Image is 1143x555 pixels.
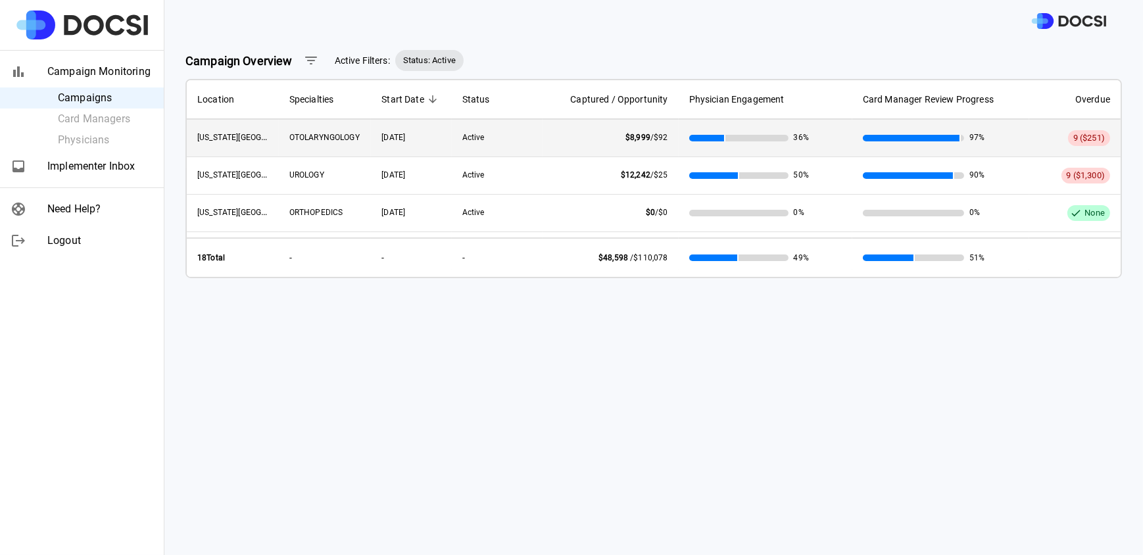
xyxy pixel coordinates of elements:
span: Need Help? [47,201,153,217]
span: Campaign Monitoring [47,64,153,80]
span: $110,078 [633,253,668,262]
span: 49% [794,250,809,266]
span: $25 [654,170,668,180]
span: / [621,170,668,180]
span: Campaigns [58,90,153,106]
span: Logout [47,233,153,249]
span: $48,598 [598,253,628,262]
span: Overdue [1040,91,1110,107]
span: / [598,253,668,262]
span: 9 ($1,300) [1067,170,1106,180]
img: Site Logo [16,11,148,39]
span: Physician Engagement [689,91,785,107]
span: Start Date [381,91,424,107]
span: Captured / Opportunity [570,91,668,107]
span: $8,999 [625,133,650,142]
span: California Irvine Advanced Care Center [197,169,316,180]
span: Captured / Opportunity [553,91,668,107]
th: - [452,237,543,277]
span: 07/17/2025 [381,208,405,217]
span: Active [462,133,485,142]
th: - [371,237,452,277]
span: 97% [969,132,985,143]
span: 9 ($251) [1073,133,1105,143]
span: 0% [969,207,980,218]
span: $12,242 [621,170,650,180]
span: / [646,208,668,217]
span: Active [462,208,485,217]
span: 51% [969,250,985,266]
span: Physician Engagement [689,91,842,107]
span: Active Filters: [335,54,390,68]
span: Status: Active [395,54,464,67]
span: 07/17/2025 [381,170,405,180]
span: Active [462,170,485,180]
span: Card Manager Review Progress [863,91,1019,107]
span: Start Date [381,91,441,107]
span: Status [462,91,490,107]
span: / [625,133,668,142]
strong: Campaign Overview [185,54,293,68]
span: ORTHOPEDICS [289,208,343,217]
span: 50% [794,170,809,181]
span: Card Manager Review Progress [863,91,994,107]
img: DOCSI Logo [1032,13,1106,30]
span: Location [197,91,268,107]
span: 90% [969,170,985,181]
span: OTOLARYNGOLOGY [289,133,360,142]
span: Specialties [289,91,334,107]
span: $92 [654,133,668,142]
strong: 18 Total [197,253,225,262]
span: None [1079,207,1110,220]
span: Overdue [1075,91,1110,107]
span: 07/17/2025 [381,133,405,142]
span: California Irvine Advanced Care Center [197,206,316,217]
span: 36% [794,132,809,143]
span: $0 [658,208,668,217]
span: Location [197,91,234,107]
th: - [279,237,372,277]
span: $0 [646,208,655,217]
span: Specialties [289,91,361,107]
span: 0% [794,207,804,218]
span: Status [462,91,532,107]
span: Implementer Inbox [47,158,153,174]
span: UROLOGY [289,170,324,180]
span: California Irvine Advanced Care Center [197,132,316,142]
